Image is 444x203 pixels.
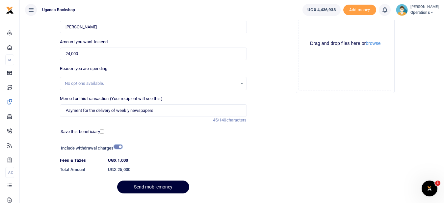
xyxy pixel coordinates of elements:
input: Enter extra information [60,104,247,117]
dt: Fees & Taxes [57,157,105,164]
label: Reason you are spending [60,65,107,72]
iframe: Intercom live chat [422,181,437,196]
button: browse [366,41,380,46]
span: Uganda bookshop [39,7,78,13]
li: Toup your wallet [343,5,376,16]
a: Add money [343,7,376,12]
button: Send mobilemoney [117,181,189,193]
span: Operations [410,10,439,16]
div: Drag and drop files here or [299,40,392,47]
li: Wallet ballance [300,4,343,16]
label: Memo for this transaction (Your recipient will see this) [60,95,163,102]
img: logo-small [6,6,14,14]
label: Save this beneficiary [61,128,100,135]
span: characters [226,118,247,122]
li: M [5,54,14,65]
h6: UGX 25,000 [108,167,247,172]
a: profile-user [PERSON_NAME] Operations [396,4,439,16]
small: [PERSON_NAME] [410,4,439,10]
a: UGX 4,436,938 [302,4,340,16]
h6: Total Amount [60,167,103,172]
label: UGX 1,000 [108,157,128,164]
div: No options available. [65,80,237,87]
img: profile-user [396,4,408,16]
a: logo-small logo-large logo-large [6,7,14,12]
label: Amount you want to send [60,39,108,45]
span: UGX 4,436,938 [307,7,335,13]
span: Add money [343,5,376,16]
h6: Include withdrawal charges [61,146,119,151]
span: 1 [435,181,440,186]
input: UGX [60,48,247,60]
li: Ac [5,167,14,178]
input: Loading name... [60,21,247,33]
span: 45/140 [213,118,226,122]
